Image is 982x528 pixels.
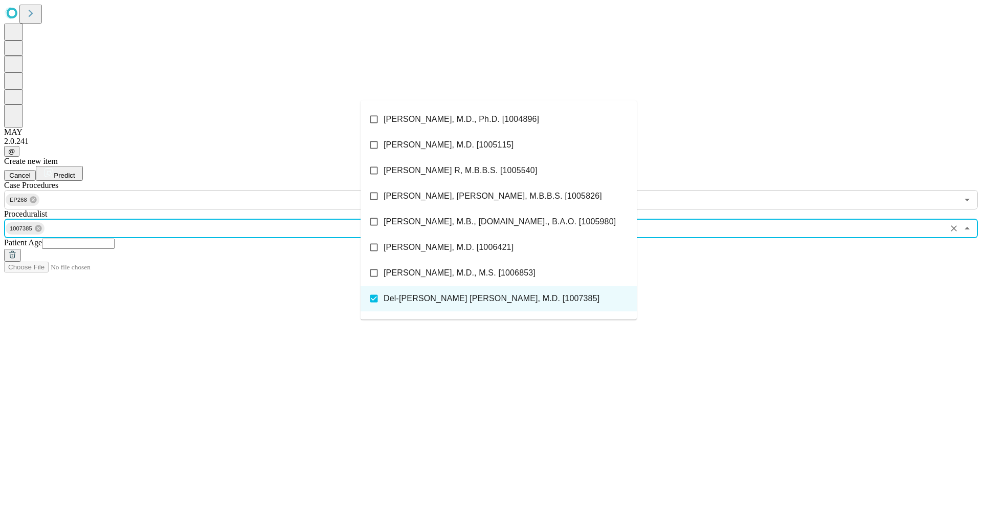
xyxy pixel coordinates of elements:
[384,113,539,125] span: [PERSON_NAME], M.D., Ph.D. [1004896]
[4,209,47,218] span: Proceduralist
[384,241,514,254] span: [PERSON_NAME], M.D. [1006421]
[384,216,616,228] span: [PERSON_NAME], M.B., [DOMAIN_NAME]., B.A.O. [1005980]
[6,194,39,206] div: EP268
[4,128,978,137] div: MAY
[6,194,31,206] span: EP268
[960,193,974,207] button: Open
[947,221,961,236] button: Clear
[4,146,19,157] button: @
[4,238,42,247] span: Patient Age
[384,318,543,330] span: [PERSON_NAME], M.D., M.B.A. [1007404]
[8,147,15,155] span: @
[384,139,514,151] span: [PERSON_NAME], M.D. [1005115]
[384,267,535,279] span: [PERSON_NAME], M.D., M.S. [1006853]
[54,172,75,179] span: Predict
[384,164,537,177] span: [PERSON_NAME] R, M.B.B.S. [1005540]
[4,170,36,181] button: Cancel
[4,137,978,146] div: 2.0.241
[4,181,58,189] span: Scheduled Procedure
[6,223,36,235] span: 1007385
[36,166,83,181] button: Predict
[4,157,58,165] span: Create new item
[384,190,602,202] span: [PERSON_NAME], [PERSON_NAME], M.B.B.S. [1005826]
[9,172,31,179] span: Cancel
[960,221,974,236] button: Close
[6,222,44,235] div: 1007385
[384,292,599,305] span: Del-[PERSON_NAME] [PERSON_NAME], M.D. [1007385]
